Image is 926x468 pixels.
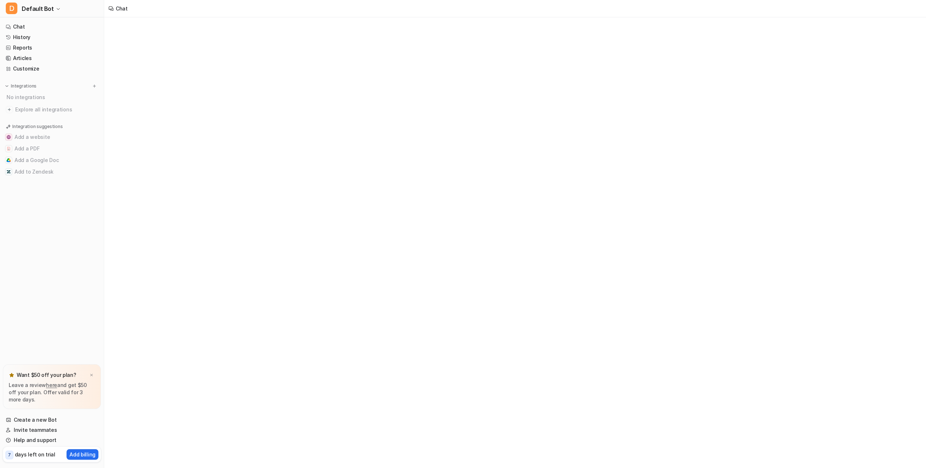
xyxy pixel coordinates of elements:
a: Customize [3,64,101,74]
p: Want $50 off your plan? [17,371,76,379]
img: Add to Zendesk [7,170,11,174]
p: Leave a review and get $50 off your plan. Offer valid for 3 more days. [9,382,95,403]
img: star [9,372,14,378]
a: here [46,382,57,388]
img: expand menu [4,84,9,89]
button: Add to ZendeskAdd to Zendesk [3,166,101,178]
button: Add a websiteAdd a website [3,131,101,143]
span: Default Bot [22,4,54,14]
div: No integrations [4,91,101,103]
a: Chat [3,22,101,32]
button: Add a PDFAdd a PDF [3,143,101,154]
button: Add billing [67,449,98,460]
span: Explore all integrations [15,104,98,115]
p: days left on trial [15,451,55,458]
img: menu_add.svg [92,84,97,89]
button: Integrations [3,82,39,90]
a: Explore all integrations [3,105,101,115]
span: D [6,3,17,14]
img: Add a PDF [7,146,11,151]
a: Create a new Bot [3,415,101,425]
a: History [3,32,101,42]
p: Integration suggestions [12,123,63,130]
p: 7 [8,452,11,458]
a: Help and support [3,435,101,445]
button: Add a Google DocAdd a Google Doc [3,154,101,166]
a: Reports [3,43,101,53]
a: Articles [3,53,101,63]
img: Add a website [7,135,11,139]
a: Invite teammates [3,425,101,435]
p: Add billing [69,451,95,458]
div: Chat [116,5,128,12]
img: explore all integrations [6,106,13,113]
p: Integrations [11,83,37,89]
img: x [89,373,94,378]
img: Add a Google Doc [7,158,11,162]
